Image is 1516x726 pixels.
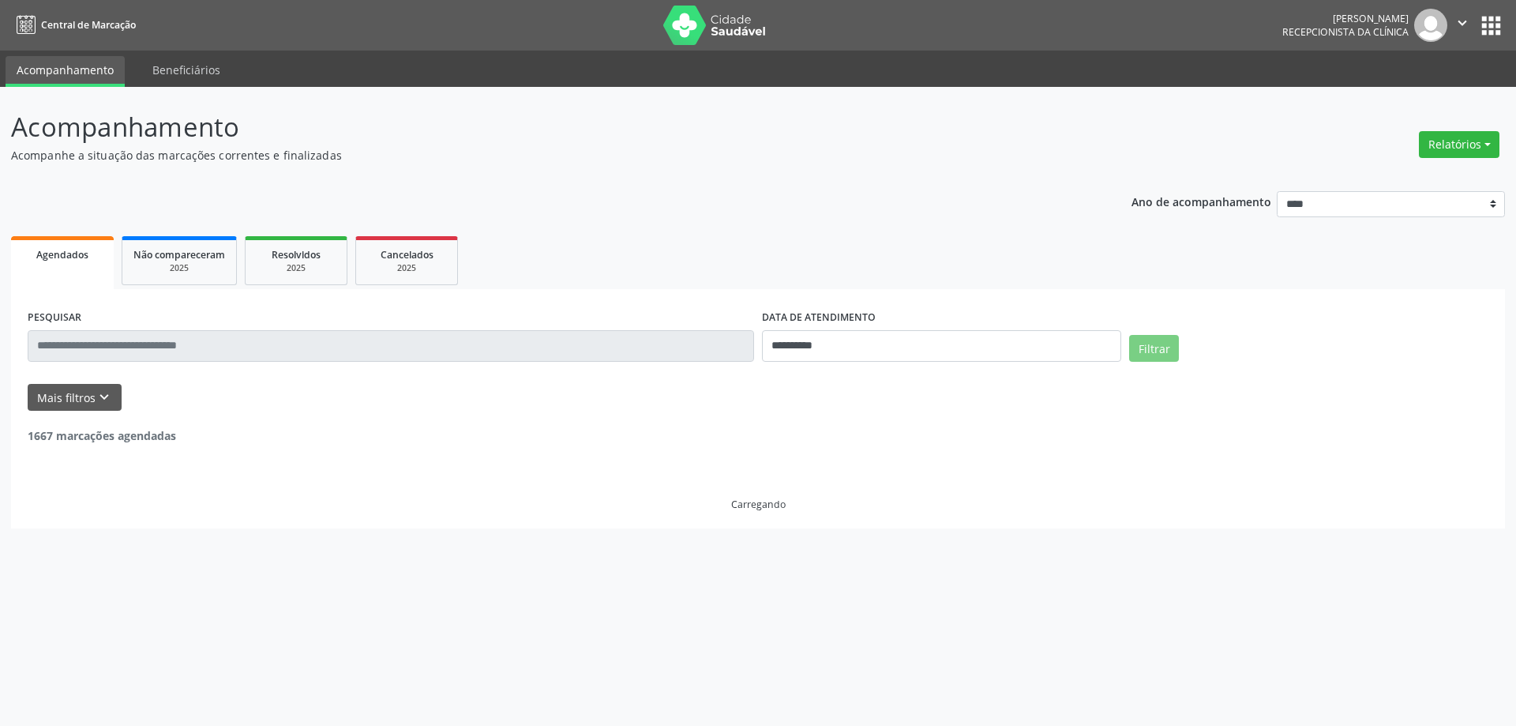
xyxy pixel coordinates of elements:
strong: 1667 marcações agendadas [28,428,176,443]
p: Acompanhe a situação das marcações correntes e finalizadas [11,147,1056,164]
span: Resolvidos [272,248,321,261]
p: Acompanhamento [11,107,1056,147]
span: Não compareceram [133,248,225,261]
span: Recepcionista da clínica [1282,25,1409,39]
div: 2025 [257,262,336,274]
a: Beneficiários [141,56,231,84]
p: Ano de acompanhamento [1131,191,1271,211]
a: Central de Marcação [11,12,136,38]
button: Filtrar [1129,335,1179,362]
a: Acompanhamento [6,56,125,87]
button: Mais filtroskeyboard_arrow_down [28,384,122,412]
div: 2025 [367,262,446,274]
div: 2025 [133,262,225,274]
button: apps [1477,12,1505,39]
button:  [1447,9,1477,42]
i: keyboard_arrow_down [96,389,113,406]
div: Carregando [731,498,786,511]
label: PESQUISAR [28,306,81,330]
div: [PERSON_NAME] [1282,12,1409,25]
span: Central de Marcação [41,18,136,32]
span: Agendados [36,248,88,261]
i:  [1454,14,1471,32]
span: Cancelados [381,248,433,261]
label: DATA DE ATENDIMENTO [762,306,876,330]
button: Relatórios [1419,131,1499,158]
img: img [1414,9,1447,42]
